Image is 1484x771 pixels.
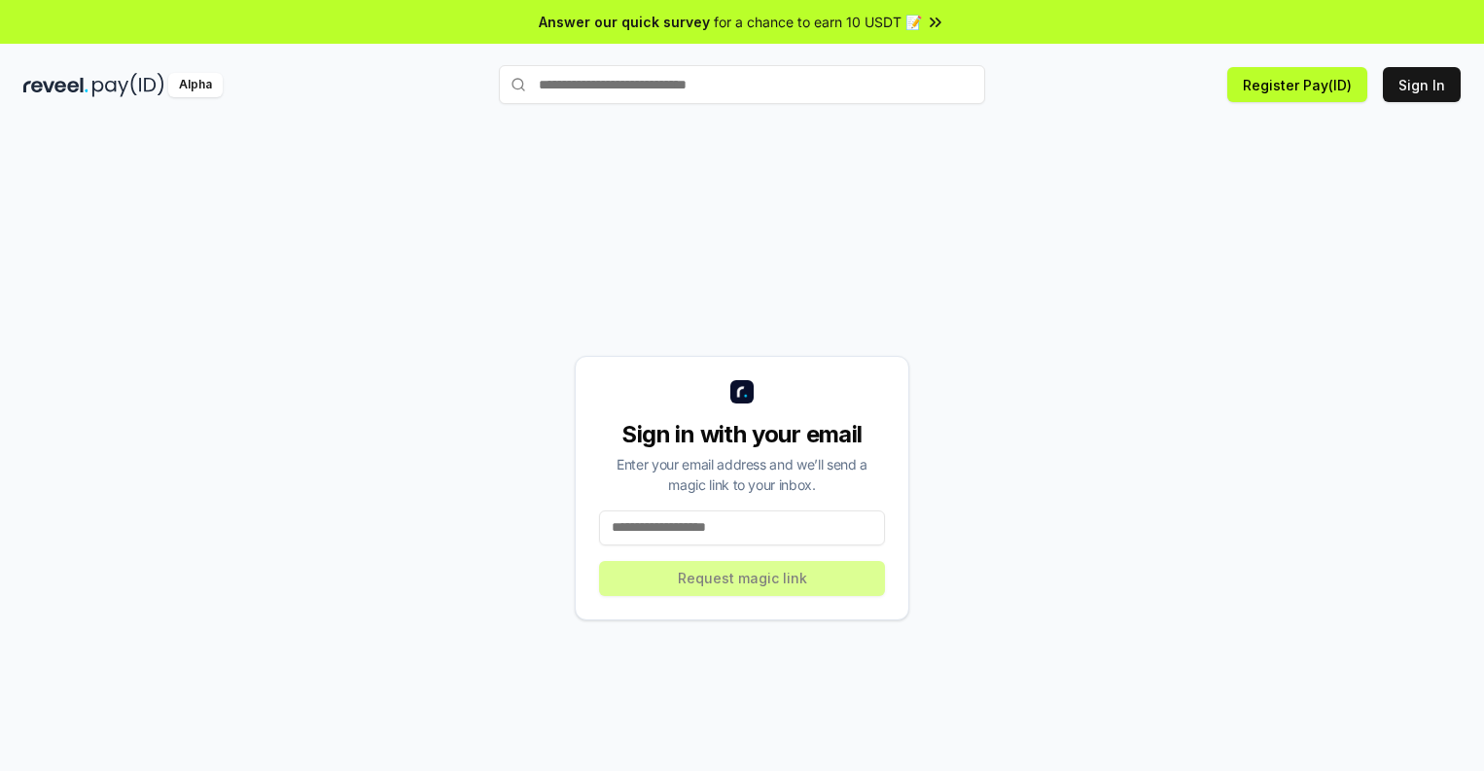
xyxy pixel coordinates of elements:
img: logo_small [730,380,754,403]
span: for a chance to earn 10 USDT 📝 [714,12,922,32]
div: Sign in with your email [599,419,885,450]
div: Alpha [168,73,223,97]
button: Sign In [1383,67,1461,102]
button: Register Pay(ID) [1227,67,1367,102]
span: Answer our quick survey [539,12,710,32]
img: pay_id [92,73,164,97]
div: Enter your email address and we’ll send a magic link to your inbox. [599,454,885,495]
img: reveel_dark [23,73,88,97]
